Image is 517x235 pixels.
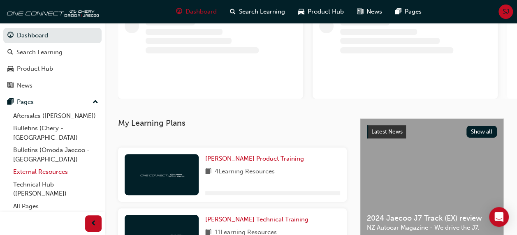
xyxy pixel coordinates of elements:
[3,45,102,60] a: Search Learning
[90,219,97,229] span: prev-icon
[169,3,223,20] a: guage-iconDashboard
[308,7,344,16] span: Product Hub
[10,178,102,200] a: Technical Hub ([PERSON_NAME])
[139,170,184,178] img: oneconnect
[205,167,211,177] span: book-icon
[10,166,102,178] a: External Resources
[489,207,509,227] div: Open Intercom Messenger
[367,223,497,233] span: NZ Autocar Magazine - We drive the J7.
[17,97,34,107] div: Pages
[466,126,497,138] button: Show all
[366,7,382,16] span: News
[17,64,53,74] div: Product Hub
[93,97,98,108] span: up-icon
[367,214,497,223] span: 2024 Jaecoo J7 Track (EX) review
[3,94,102,110] button: Pages
[3,78,102,93] a: News
[3,61,102,76] a: Product Hub
[389,3,428,20] a: pages-iconPages
[395,7,401,17] span: pages-icon
[17,81,32,90] div: News
[357,7,363,17] span: news-icon
[3,28,102,43] a: Dashboard
[503,7,509,16] span: SJ
[239,7,285,16] span: Search Learning
[7,82,14,90] span: news-icon
[223,3,292,20] a: search-iconSearch Learning
[498,5,513,19] button: SJ
[371,128,403,135] span: Latest News
[176,7,182,17] span: guage-icon
[230,7,236,17] span: search-icon
[405,7,422,16] span: Pages
[118,118,347,128] h3: My Learning Plans
[350,3,389,20] a: news-iconNews
[10,200,102,213] a: All Pages
[298,7,304,17] span: car-icon
[7,32,14,39] span: guage-icon
[215,167,275,177] span: 4 Learning Resources
[10,110,102,122] a: Aftersales ([PERSON_NAME])
[10,144,102,166] a: Bulletins (Omoda Jaecoo - [GEOGRAPHIC_DATA])
[205,216,308,223] span: [PERSON_NAME] Technical Training
[7,49,13,56] span: search-icon
[16,48,63,57] div: Search Learning
[7,65,14,73] span: car-icon
[3,26,102,94] button: DashboardSearch LearningProduct HubNews
[367,125,497,138] a: Latest NewsShow all
[4,3,99,20] img: oneconnect
[205,215,312,224] a: [PERSON_NAME] Technical Training
[10,122,102,144] a: Bulletins (Chery - [GEOGRAPHIC_DATA])
[7,99,14,106] span: pages-icon
[205,155,304,162] span: [PERSON_NAME] Product Training
[205,154,307,164] a: [PERSON_NAME] Product Training
[292,3,350,20] a: car-iconProduct Hub
[185,7,217,16] span: Dashboard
